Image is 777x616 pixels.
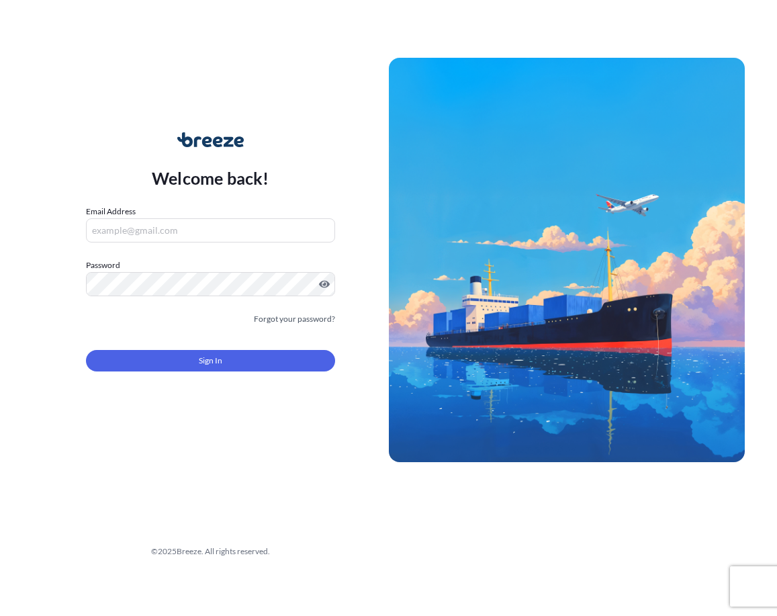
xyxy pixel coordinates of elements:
[254,312,335,326] a: Forgot your password?
[199,354,222,367] span: Sign In
[86,350,335,371] button: Sign In
[152,167,269,189] p: Welcome back!
[32,545,389,558] div: © 2025 Breeze. All rights reserved.
[389,58,745,463] img: Ship illustration
[86,218,335,243] input: example@gmail.com
[319,279,330,290] button: Show password
[86,205,136,218] label: Email Address
[86,259,335,272] label: Password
